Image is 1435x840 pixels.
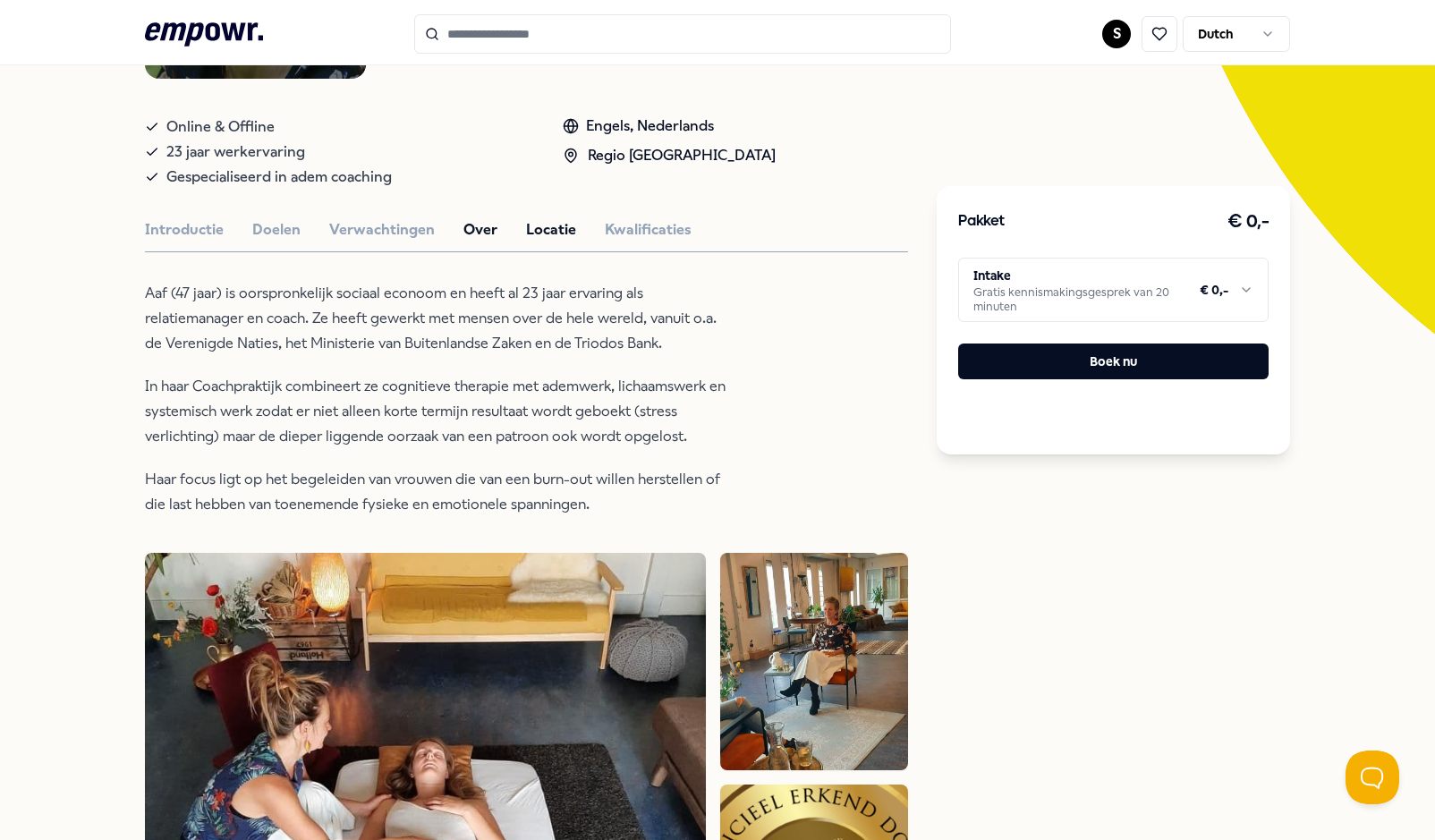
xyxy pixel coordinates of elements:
[526,218,576,242] button: Locatie
[252,218,301,242] button: Doelen
[958,344,1269,379] button: Boek nu
[166,165,392,190] span: Gespecialiseerd in adem coaching
[145,218,224,242] button: Introductie
[1227,208,1269,236] h3: € 0,-
[329,218,435,242] button: Verwachtingen
[145,467,726,517] p: Haar focus ligt op het begeleiden van vrouwen die van een burn-out willen herstellen of die last ...
[166,140,305,165] span: 23 jaar werkervaring
[958,210,1005,233] h3: Pakket
[605,218,692,242] button: Kwalificaties
[166,115,275,140] span: Online & Offline
[1346,751,1399,804] iframe: Help Scout Beacon - Open
[563,144,776,167] div: Regio [GEOGRAPHIC_DATA]
[414,14,951,54] input: Search for products, categories or subcategories
[145,374,726,449] p: In haar Coachpraktijk combineert ze cognitieve therapie met ademwerk, lichaamswerk en systemisch ...
[563,115,776,138] div: Engels, Nederlands
[1102,20,1131,48] button: S
[720,553,908,770] img: Product Image
[463,218,497,242] button: Over
[145,281,726,356] p: Aaf (47 jaar) is oorspronkelijk sociaal econoom en heeft al 23 jaar ervaring als relatiemanager e...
